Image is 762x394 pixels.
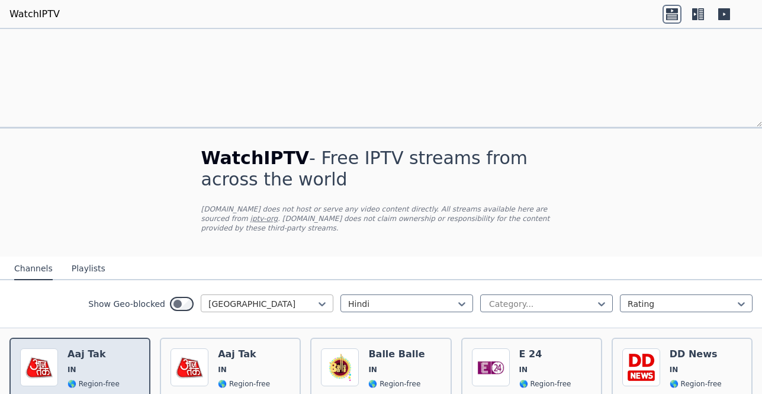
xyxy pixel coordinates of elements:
[368,348,425,360] h6: Balle Balle
[622,348,660,386] img: DD News
[368,379,420,389] span: 🌎 Region-free
[218,379,270,389] span: 🌎 Region-free
[201,204,561,233] p: [DOMAIN_NAME] does not host or serve any video content directly. All streams available here are s...
[88,298,165,310] label: Show Geo-blocked
[67,379,120,389] span: 🌎 Region-free
[67,365,76,374] span: IN
[9,7,60,21] a: WatchIPTV
[20,348,58,386] img: Aaj Tak
[368,365,377,374] span: IN
[201,148,561,190] h1: - Free IPTV streams from across the world
[519,365,528,374] span: IN
[218,365,227,374] span: IN
[670,348,724,360] h6: DD News
[171,348,208,386] img: Aaj Tak
[250,214,278,223] a: iptv-org
[321,348,359,386] img: Balle Balle
[72,258,105,280] button: Playlists
[14,258,53,280] button: Channels
[519,348,571,360] h6: E 24
[218,348,270,360] h6: Aaj Tak
[201,148,310,168] span: WatchIPTV
[519,379,571,389] span: 🌎 Region-free
[670,365,679,374] span: IN
[67,348,120,360] h6: Aaj Tak
[472,348,510,386] img: E 24
[670,379,722,389] span: 🌎 Region-free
